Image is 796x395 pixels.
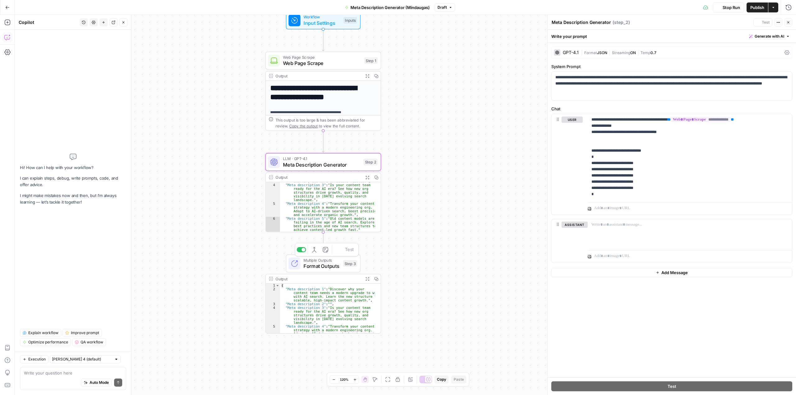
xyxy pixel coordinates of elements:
[81,339,103,345] span: QA workflow
[434,375,449,384] button: Copy
[562,222,588,228] button: assistant
[283,59,361,67] span: Web Page Scrape
[322,232,324,254] g: Edge from step_2 to step_3
[266,153,381,232] div: LLM · GPT-4.1Meta Description GeneratorStep 2Output smarter, and more effective results.", "Meta ...
[322,131,324,153] g: Edge from step_1 to step_2
[613,19,630,25] span: ( step_2 )
[340,377,349,382] span: 120%
[303,257,340,263] span: Multiple Outputs
[322,29,324,51] g: Edge from start to step_1
[283,156,361,162] span: LLM · GPT-4.1
[20,175,126,188] p: I can explain steps, debug, write prompts, code, and offer advice.
[20,355,49,363] button: Execution
[266,11,381,30] div: WorkflowInput SettingsInputs
[275,174,361,180] div: Output
[713,2,744,12] button: Stop Run
[437,5,447,10] span: Draft
[275,73,361,79] div: Output
[641,50,650,55] span: Temp
[747,2,768,12] button: Publish
[81,379,112,387] button: Auto Mode
[650,50,656,55] span: 0.7
[551,381,792,391] button: Test
[581,49,584,55] span: |
[552,219,583,263] div: assistant
[62,329,102,337] button: Improve prompt
[753,18,772,26] button: Test
[266,325,280,340] div: 5
[52,356,112,362] input: Claude Sonnet 4 (default)
[266,306,280,325] div: 4
[548,30,796,43] div: Write your prompt
[266,287,280,302] div: 2
[28,339,68,345] span: Optimize performance
[266,183,280,202] div: 4
[303,262,340,270] span: Format Outputs
[283,161,361,168] span: Meta Description Generator
[437,377,446,382] span: Copy
[364,57,378,64] div: Step 1
[435,3,455,11] button: Draft
[28,356,46,362] span: Execution
[762,20,770,25] span: Test
[661,269,688,276] span: Add Message
[563,50,579,55] div: GPT-4.1
[345,246,354,253] span: Test
[454,377,464,382] span: Paste
[562,117,583,123] button: user
[755,34,784,39] span: Generate with AI
[19,19,78,25] div: Copilot
[551,268,792,277] button: Add Message
[350,4,430,11] span: Meta Description Generator (Mindaugas)
[20,164,126,171] p: Hi! How can I help with your workflow?
[266,202,280,217] div: 5
[341,2,433,12] button: Meta Description Generator (Mindaugas)
[71,330,99,336] span: Improve prompt
[343,17,357,24] div: Inputs
[747,32,792,40] button: Generate with AI
[266,284,280,287] div: 1
[20,329,61,337] button: Explain workflow
[20,192,126,205] p: I might make mistakes now and then, but I’m always learning — let’s tackle it together!
[750,4,764,11] span: Publish
[723,4,740,11] span: Stop Run
[334,245,357,255] button: Test
[551,106,792,112] label: Chat
[303,14,340,20] span: Workflow
[289,124,317,128] span: Copy the output
[20,338,71,346] button: Optimize performance
[343,260,357,267] div: Step 3
[266,302,280,306] div: 3
[266,217,280,232] div: 6
[28,330,58,336] span: Explain workflow
[552,19,611,25] textarea: Meta Description Generator
[275,284,280,287] span: Toggle code folding, rows 1 through 7
[630,50,636,55] span: ON
[584,50,597,55] span: Format
[72,338,106,346] button: QA workflow
[552,114,583,215] div: user
[303,19,340,27] span: Input Settings
[451,375,466,384] button: Paste
[551,63,792,70] label: System Prompt
[363,159,378,166] div: Step 2
[275,117,378,129] div: This output is too large & has been abbreviated for review. to view the full content.
[597,50,607,55] span: JSON
[636,49,641,55] span: |
[612,50,630,55] span: Streaming
[668,383,676,389] span: Test
[90,380,109,385] span: Auto Mode
[266,255,381,333] div: Multiple OutputsFormat OutputsStep 3TestOutput{ "Meta description 1":"Discover why your content t...
[283,54,361,60] span: Web Page Scrape
[607,49,612,55] span: |
[275,276,361,282] div: Output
